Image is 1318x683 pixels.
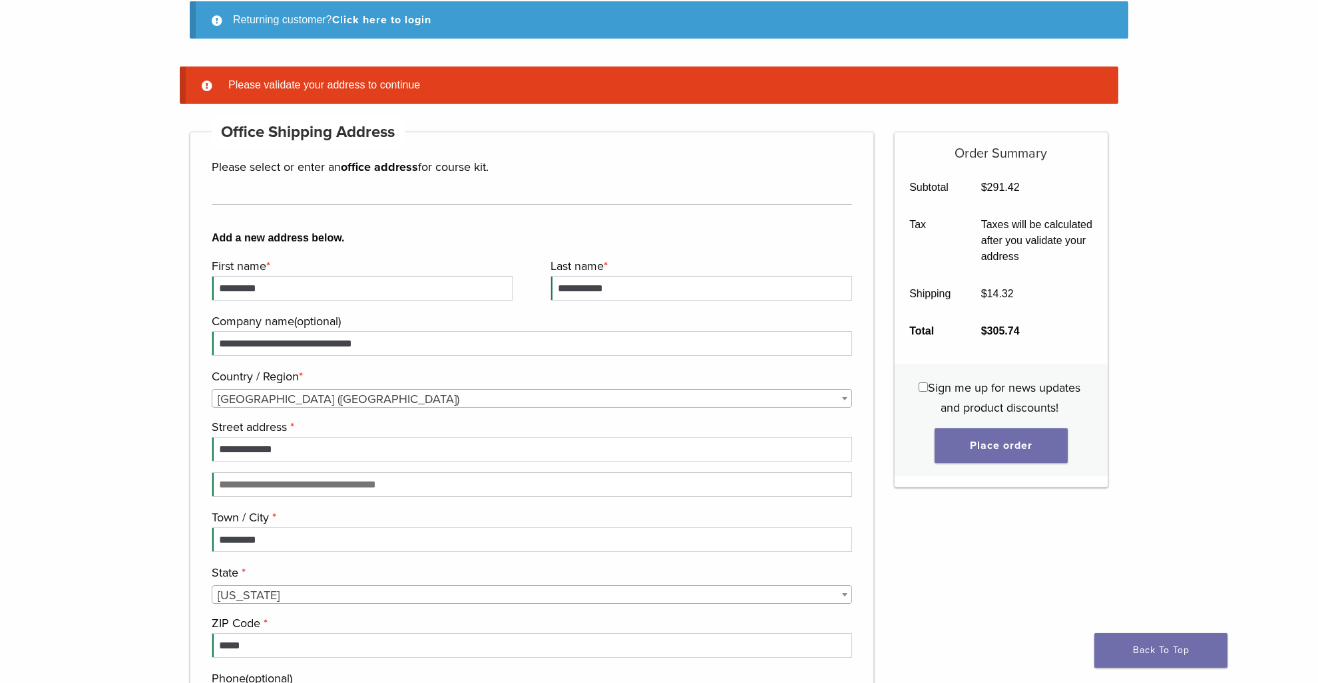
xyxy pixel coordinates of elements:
button: Place order [935,428,1068,463]
a: Click here to login [332,13,431,27]
th: Subtotal [895,169,967,206]
h5: Order Summary [895,132,1108,162]
label: Company name [212,311,849,331]
th: Tax [895,206,967,275]
label: Country / Region [212,366,849,386]
label: Town / City [212,507,849,527]
a: Back To Top [1094,633,1227,668]
bdi: 305.74 [981,325,1020,337]
span: Country / Region [212,389,852,408]
span: Ohio [212,586,851,605]
bdi: 14.32 [981,288,1014,299]
span: United States (US) [212,390,851,408]
td: Taxes will be calculated after you validate your address [966,206,1108,275]
label: First name [212,256,509,276]
input: Sign me up for news updates and product discounts! [919,382,928,392]
label: Street address [212,417,849,437]
p: Please select or enter an for course kit. [212,157,852,177]
div: Returning customer? [190,1,1128,39]
span: Sign me up for news updates and product discounts! [928,380,1080,415]
label: State [212,563,849,583]
th: Total [895,313,967,350]
strong: office address [341,160,418,174]
label: ZIP Code [212,613,849,633]
span: State [212,585,852,604]
span: $ [981,182,987,193]
li: Please validate your address to continue [223,77,1097,93]
b: Add a new address below. [212,230,852,246]
span: (optional) [294,314,341,329]
span: $ [981,325,987,337]
label: Last name [550,256,848,276]
th: Shipping [895,275,967,313]
h4: Office Shipping Address [212,116,405,148]
span: $ [981,288,987,299]
bdi: 291.42 [981,182,1020,193]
